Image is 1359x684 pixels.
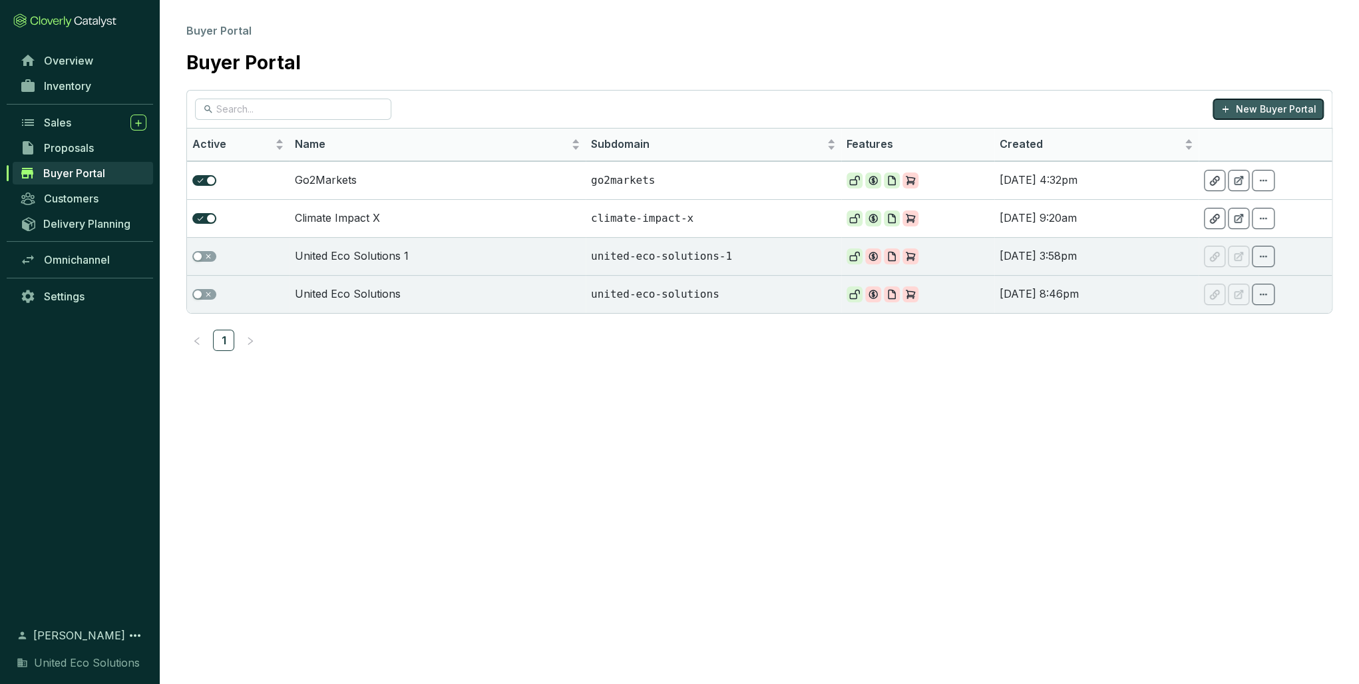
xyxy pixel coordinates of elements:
[994,237,1199,275] td: [DATE] 3:58pm
[290,129,586,161] th: Name
[1213,99,1324,120] button: New Buyer Portal
[994,275,1199,313] td: [DATE] 8:46pm
[290,237,586,275] td: United Eco Solutions 1
[186,52,301,75] h1: Buyer Portal
[44,290,85,303] span: Settings
[994,129,1199,161] th: Created
[1236,103,1316,116] p: New Buyer Portal
[13,137,153,159] a: Proposals
[591,249,836,264] p: united-eco-solutions-1
[192,137,272,152] span: Active
[13,49,153,72] a: Overview
[44,192,98,205] span: Customers
[187,129,290,161] th: Active
[994,161,1199,199] td: [DATE] 4:32pm
[186,24,252,37] span: Buyer Portal
[295,137,568,152] span: Name
[1000,137,1181,152] span: Created
[586,129,841,161] th: Subdomain
[34,655,140,671] span: United Eco Solutions
[246,336,255,346] span: right
[186,330,208,351] li: Previous Page
[13,75,153,97] a: Inventory
[44,253,110,266] span: Omnichannel
[994,199,1199,237] td: [DATE] 9:20am
[841,129,994,161] th: Features
[290,199,586,237] td: Climate Impact X
[13,248,153,271] a: Omnichannel
[214,330,234,350] a: 1
[213,330,234,351] li: 1
[290,275,586,313] td: United Eco Solutions
[44,79,91,93] span: Inventory
[192,336,202,346] span: left
[591,287,836,302] p: united-eco-solutions
[186,330,208,351] button: left
[43,167,105,180] span: Buyer Portal
[290,161,586,199] td: Go2Markets
[13,111,153,134] a: Sales
[240,330,261,351] li: Next Page
[13,187,153,210] a: Customers
[240,330,261,351] button: right
[44,141,94,155] span: Proposals
[13,212,153,234] a: Delivery Planning
[33,627,125,643] span: [PERSON_NAME]
[13,162,153,184] a: Buyer Portal
[44,116,71,129] span: Sales
[591,173,836,188] p: go2markets
[43,217,130,230] span: Delivery Planning
[591,137,824,152] span: Subdomain
[44,54,93,67] span: Overview
[216,102,371,117] input: Search...
[13,285,153,308] a: Settings
[591,211,836,226] p: climate-impact-x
